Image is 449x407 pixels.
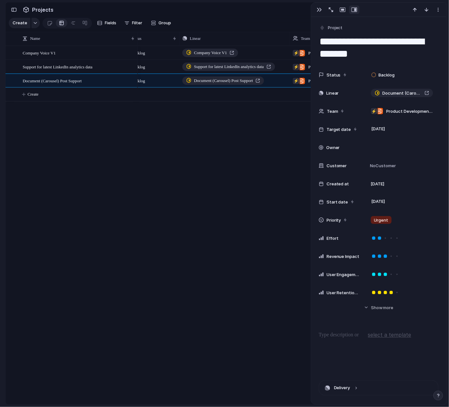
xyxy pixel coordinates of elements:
[319,302,439,313] button: Showmore
[327,290,360,296] span: User Retention Impact
[371,305,383,311] span: Show
[308,50,361,56] span: Product Development , DSMN8
[368,331,411,339] span: select a template
[131,64,145,70] span: Backlog
[308,64,361,70] span: Product Development , DSMN8
[132,20,143,26] span: Filter
[371,108,377,114] div: ⚡
[327,72,341,78] span: Status
[319,381,438,395] button: Delivery
[327,181,349,187] span: Created at
[368,163,396,169] span: No Customer
[194,50,227,56] span: Company Voice V1
[182,49,238,57] a: Company Voice V1
[327,199,348,205] span: Start date
[194,77,253,84] span: Document (Carousel) Post Support
[370,125,387,133] span: [DATE]
[374,217,388,224] span: Urgent
[326,145,340,151] span: Owner
[182,63,275,71] a: Support for latest LinkedIn analytics data
[23,49,56,56] span: Company Voice V1
[370,198,387,205] span: [DATE]
[131,78,145,84] span: Backlog
[23,63,93,70] span: Support for latest LinkedIn analytics data
[293,50,299,56] div: ⚡
[95,18,119,28] button: Fields
[194,64,264,70] span: Support for latest LinkedIn analytics data
[31,4,55,16] span: Projects
[326,90,339,97] span: Linear
[30,35,40,42] span: Name
[190,35,201,42] span: Linear
[9,18,30,28] button: Create
[371,181,385,187] span: [DATE]
[122,18,145,28] button: Filter
[379,72,395,78] span: Backlog
[159,20,171,26] span: Group
[182,76,264,85] a: Document (Carousel) Post Support
[383,305,394,311] span: more
[131,50,145,56] span: Backlog
[327,272,360,278] span: User Engagement Impact
[13,20,27,26] span: Create
[327,108,338,115] span: Team
[23,77,82,84] span: Document (Carousel) Post Support
[383,90,422,97] span: Document (Carousel) Post Support
[386,108,433,115] span: Product Development , DSMN8
[367,330,412,340] button: select a template
[327,163,347,169] span: Customer
[301,35,310,42] span: Team
[327,235,339,242] span: Effort
[148,18,175,28] button: Group
[308,78,361,84] span: Product Development , DSMN8
[105,20,117,26] span: Fields
[28,91,39,98] span: Create
[327,253,360,260] span: Revenue Impact
[327,217,341,224] span: Priority
[293,64,299,70] div: ⚡
[371,89,433,97] a: Document (Carousel) Post Support
[328,25,343,31] span: Project
[293,78,299,84] div: ⚡
[318,23,345,33] button: Project
[327,126,351,133] span: Target date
